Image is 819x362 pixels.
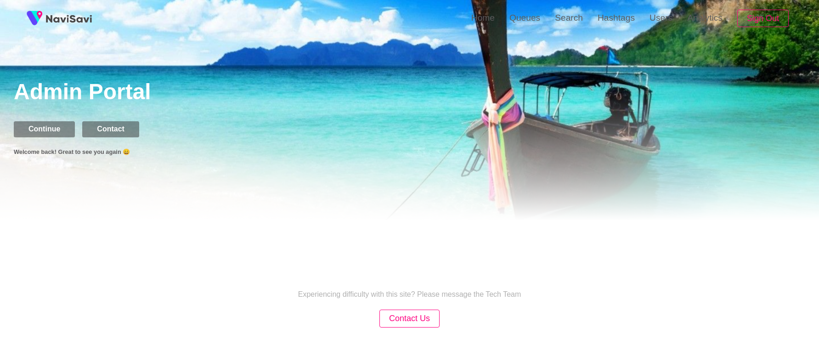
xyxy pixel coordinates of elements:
[379,315,440,322] a: Contact Us
[14,79,819,107] h1: Admin Portal
[14,121,75,137] button: Continue
[82,121,139,137] button: Contact
[379,310,440,328] button: Contact Us
[46,14,92,23] img: fireSpot
[82,125,147,133] a: Contact
[23,7,46,30] img: fireSpot
[737,10,789,28] button: Sign Out
[298,290,521,299] p: Experiencing difficulty with this site? Please message the Tech Team
[14,125,82,133] a: Continue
